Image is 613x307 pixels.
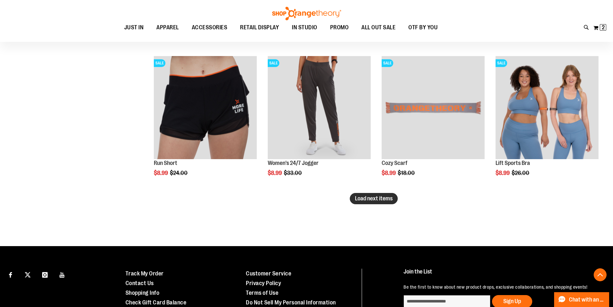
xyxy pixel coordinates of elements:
a: Terms of Use [246,290,278,296]
img: Main of 2024 Covention Lift Sports Bra [496,56,599,159]
a: Cozy Scarf [382,160,407,166]
img: Product image for Cozy Scarf [382,56,485,159]
a: Privacy Policy [246,280,281,286]
a: Product image for Run ShortsSALE [154,56,257,160]
a: Shopping Info [125,290,160,296]
a: Main of 2024 Covention Lift Sports BraSALE [496,56,599,160]
div: product [492,53,602,193]
span: SALE [268,59,279,67]
a: Product image for Cozy ScarfSALE [382,56,485,160]
a: Visit our Youtube page [57,269,68,280]
button: Back To Top [594,268,607,281]
span: $8.99 [496,170,511,176]
span: $24.00 [170,170,189,176]
span: $8.99 [382,170,397,176]
span: APPAREL [156,20,179,35]
a: Visit our Facebook page [5,269,16,280]
span: ALL OUT SALE [361,20,395,35]
a: Visit our Instagram page [39,269,51,280]
span: $33.00 [284,170,303,176]
span: $26.00 [512,170,530,176]
span: ACCESSORIES [192,20,228,35]
button: Load next items [350,193,398,204]
span: SALE [154,59,165,67]
span: SALE [496,59,507,67]
img: Twitter [25,272,31,278]
a: Customer Service [246,270,291,277]
a: Run Short [154,160,177,166]
a: Women's 24/7 Jogger [268,160,319,166]
span: $8.99 [154,170,169,176]
div: product [265,53,374,193]
img: Shop Orangetheory [271,7,342,20]
span: Sign Up [503,298,521,304]
span: JUST IN [124,20,144,35]
button: Chat with an Expert [554,292,609,307]
span: RETAIL DISPLAY [240,20,279,35]
span: 2 [602,24,605,31]
a: Lift Sports Bra [496,160,530,166]
img: Product image for Run Shorts [154,56,257,159]
h4: Join the List [404,269,598,281]
span: $18.00 [398,170,416,176]
a: Contact Us [125,280,154,286]
div: product [151,53,260,193]
p: Be the first to know about new product drops, exclusive collaborations, and shopping events! [404,284,598,290]
a: Do Not Sell My Personal Information [246,299,336,306]
a: Track My Order [125,270,164,277]
a: Visit our X page [22,269,33,280]
span: Chat with an Expert [569,297,605,303]
a: Product image for 24/7 JoggerSALE [268,56,371,160]
div: product [378,53,488,193]
span: Load next items [355,195,393,202]
span: SALE [382,59,393,67]
span: IN STUDIO [292,20,317,35]
img: Product image for 24/7 Jogger [268,56,371,159]
span: PROMO [330,20,349,35]
span: $8.99 [268,170,283,176]
a: Check Gift Card Balance [125,299,187,306]
span: OTF BY YOU [408,20,438,35]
